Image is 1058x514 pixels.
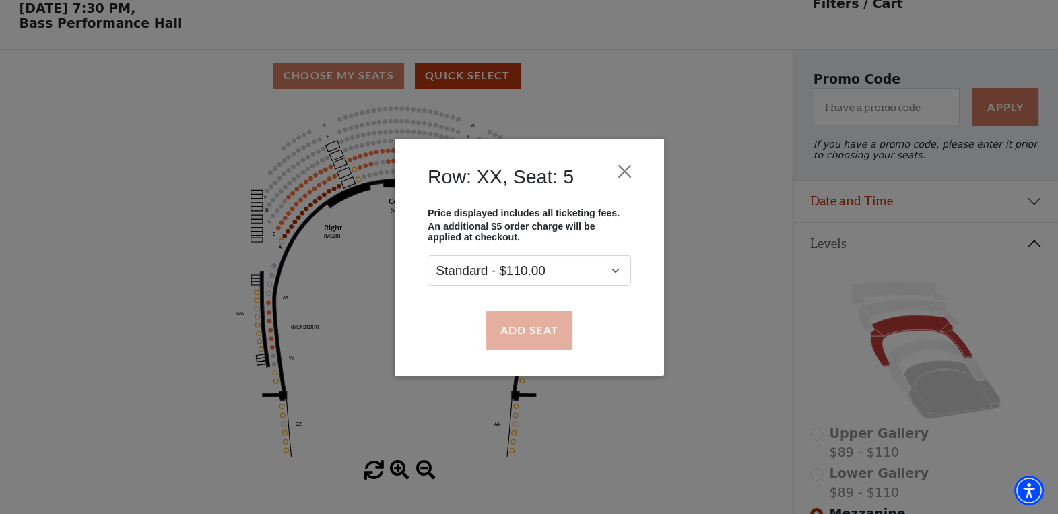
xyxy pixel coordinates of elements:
[428,221,631,243] p: An additional $5 order charge will be applied at checkout.
[428,207,631,218] p: Price displayed includes all ticketing fees.
[1014,476,1044,505] div: Accessibility Menu
[428,165,574,188] h4: Row: XX, Seat: 5
[486,311,572,349] button: Add Seat
[611,158,637,184] button: Close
